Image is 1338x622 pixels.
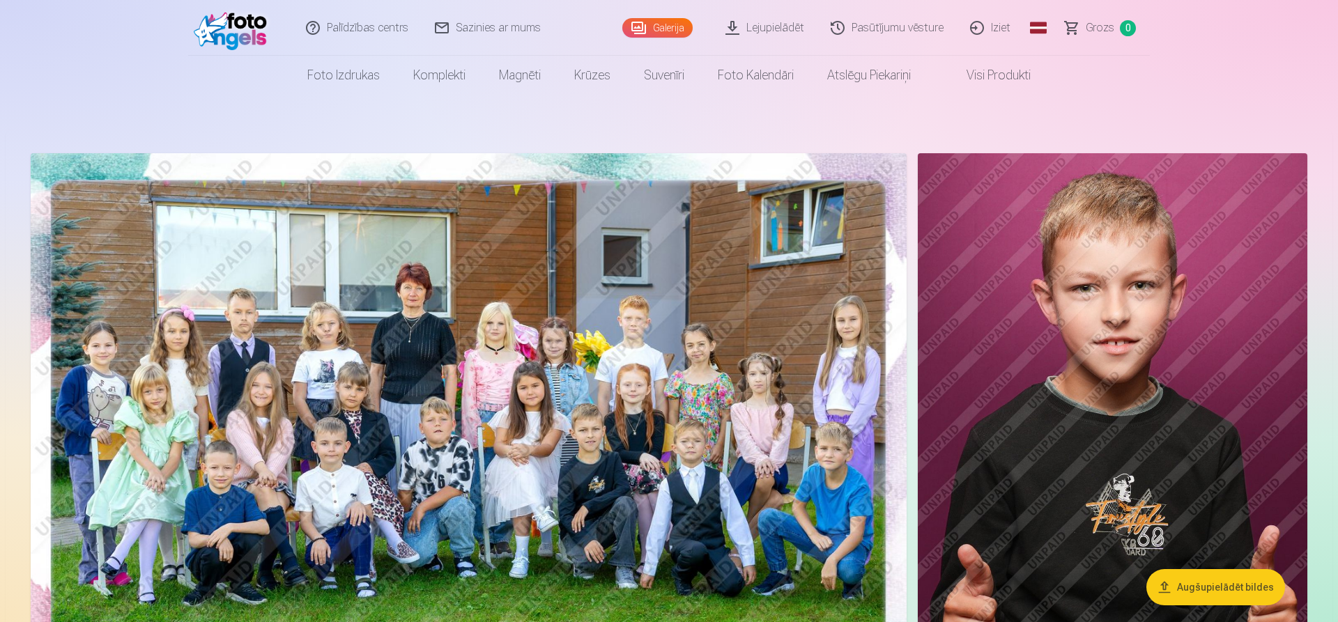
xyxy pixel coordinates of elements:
[557,56,627,95] a: Krūzes
[928,56,1047,95] a: Visi produkti
[291,56,397,95] a: Foto izdrukas
[397,56,482,95] a: Komplekti
[1146,569,1285,605] button: Augšupielādēt bildes
[810,56,928,95] a: Atslēgu piekariņi
[627,56,701,95] a: Suvenīri
[194,6,274,50] img: /fa1
[1086,20,1114,36] span: Grozs
[622,18,693,38] a: Galerija
[701,56,810,95] a: Foto kalendāri
[482,56,557,95] a: Magnēti
[1120,20,1136,36] span: 0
